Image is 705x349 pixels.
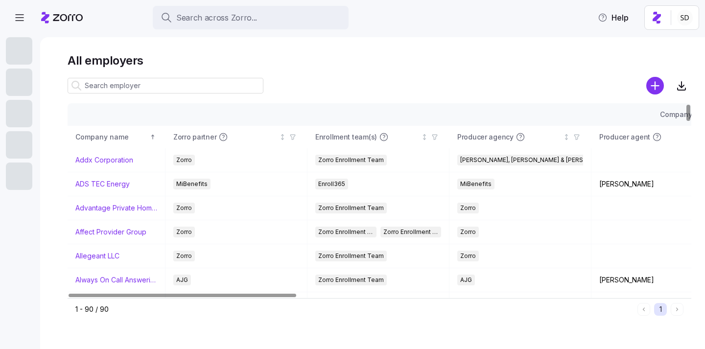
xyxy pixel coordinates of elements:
button: Next page [671,303,683,316]
span: Zorro [460,227,476,237]
span: Producer agency [457,132,514,142]
span: Help [598,12,629,23]
span: Search across Zorro... [176,12,257,24]
span: Zorro Enrollment Team [318,275,384,285]
button: 1 [654,303,667,316]
span: MiBenefits [176,179,208,189]
th: Producer agencyNot sorted [449,126,591,148]
a: ADS TEC Energy [75,179,130,189]
th: Zorro partnerNot sorted [165,126,307,148]
input: Search employer [68,78,263,93]
span: Zorro Enrollment Experts [383,227,439,237]
div: Not sorted [563,134,570,140]
span: Zorro Enrollment Team [318,203,384,213]
a: Addx Corporation [75,155,133,165]
span: Enrollment team(s) [315,132,377,142]
button: Previous page [637,303,650,316]
svg: add icon [646,77,664,94]
span: Zorro Enrollment Team [318,251,384,261]
span: Enroll365 [318,179,345,189]
span: AJG [460,275,472,285]
a: Allegeant LLC [75,251,119,261]
span: AJG [176,275,188,285]
a: Advantage Private Home Care [75,203,157,213]
button: Help [590,8,636,27]
span: Zorro partner [173,132,216,142]
span: Zorro Enrollment Team [318,155,384,165]
h1: All employers [68,53,691,68]
span: MiBenefits [460,179,492,189]
span: Zorro [176,155,192,165]
div: Company name [75,132,148,142]
span: Zorro [176,227,192,237]
span: [PERSON_NAME], [PERSON_NAME] & [PERSON_NAME] [460,155,614,165]
span: Zorro Enrollment Team [318,227,374,237]
th: Company nameSorted ascending [68,126,165,148]
span: Producer agent [599,132,650,142]
span: Zorro [176,203,192,213]
div: Sorted ascending [149,134,156,140]
a: Always On Call Answering Service [75,275,157,285]
th: Enrollment team(s)Not sorted [307,126,449,148]
div: 1 - 90 / 90 [75,304,634,314]
span: Zorro [460,251,476,261]
span: Zorro [460,203,476,213]
span: Zorro [176,251,192,261]
div: Not sorted [421,134,428,140]
div: Not sorted [279,134,286,140]
a: Affect Provider Group [75,227,146,237]
img: 038087f1531ae87852c32fa7be65e69b [677,10,693,25]
button: Search across Zorro... [153,6,349,29]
